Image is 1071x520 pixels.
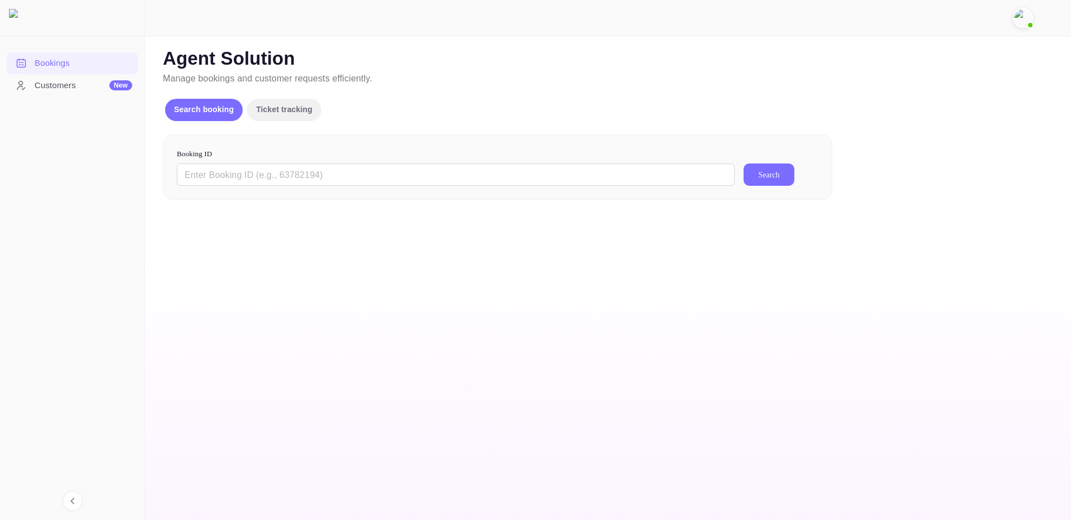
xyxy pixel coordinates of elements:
p: Booking ID [177,148,818,160]
div: CustomersNew [7,75,138,97]
button: Collapse navigation [62,491,83,511]
span: Manage bookings and customer requests efficiently. [163,74,372,83]
input: Enter Booking ID (e.g., 63782194) [177,163,735,186]
p: Agent Solution [163,47,1051,70]
a: CustomersNew [7,75,138,95]
div: New [109,80,132,90]
img: LiteAPI logo [9,9,72,27]
p: Ticket tracking [256,104,312,115]
a: Bookings [7,52,138,73]
div: Customers [35,79,132,92]
button: Search [744,163,794,186]
p: Search booking [174,104,234,115]
div: Bookings [7,52,138,74]
img: Yandex Support [1014,9,1032,27]
div: Bookings [35,57,132,70]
